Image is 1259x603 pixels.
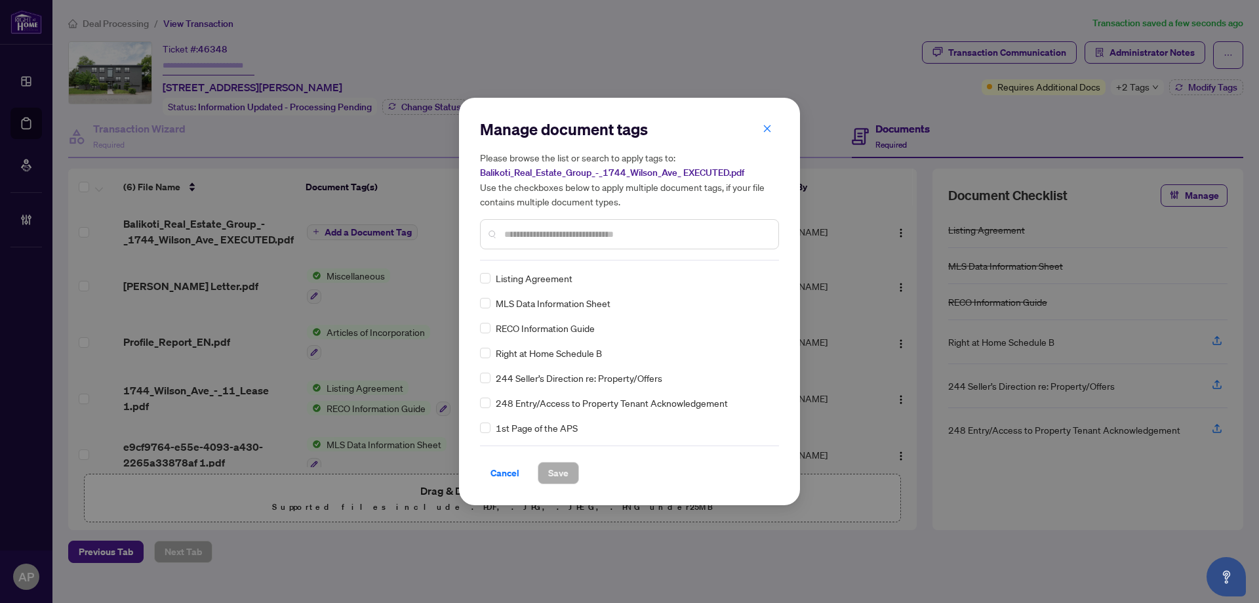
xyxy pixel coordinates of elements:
[496,296,610,310] span: MLS Data Information Sheet
[480,150,779,209] h5: Please browse the list or search to apply tags to: Use the checkboxes below to apply multiple doc...
[496,396,728,410] span: 248 Entry/Access to Property Tenant Acknowledgement
[496,271,572,285] span: Listing Agreement
[763,124,772,133] span: close
[1207,557,1246,596] button: Open asap
[496,346,602,360] span: Right at Home Schedule B
[496,421,578,435] span: 1st Page of the APS
[490,463,519,484] span: Cancel
[496,321,595,335] span: RECO Information Guide
[496,371,662,385] span: 244 Seller’s Direction re: Property/Offers
[480,167,744,178] span: Balikoti_Real_Estate_Group_-_1744_Wilson_Ave_ EXECUTED.pdf
[480,462,530,484] button: Cancel
[538,462,579,484] button: Save
[480,119,779,140] h2: Manage document tags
